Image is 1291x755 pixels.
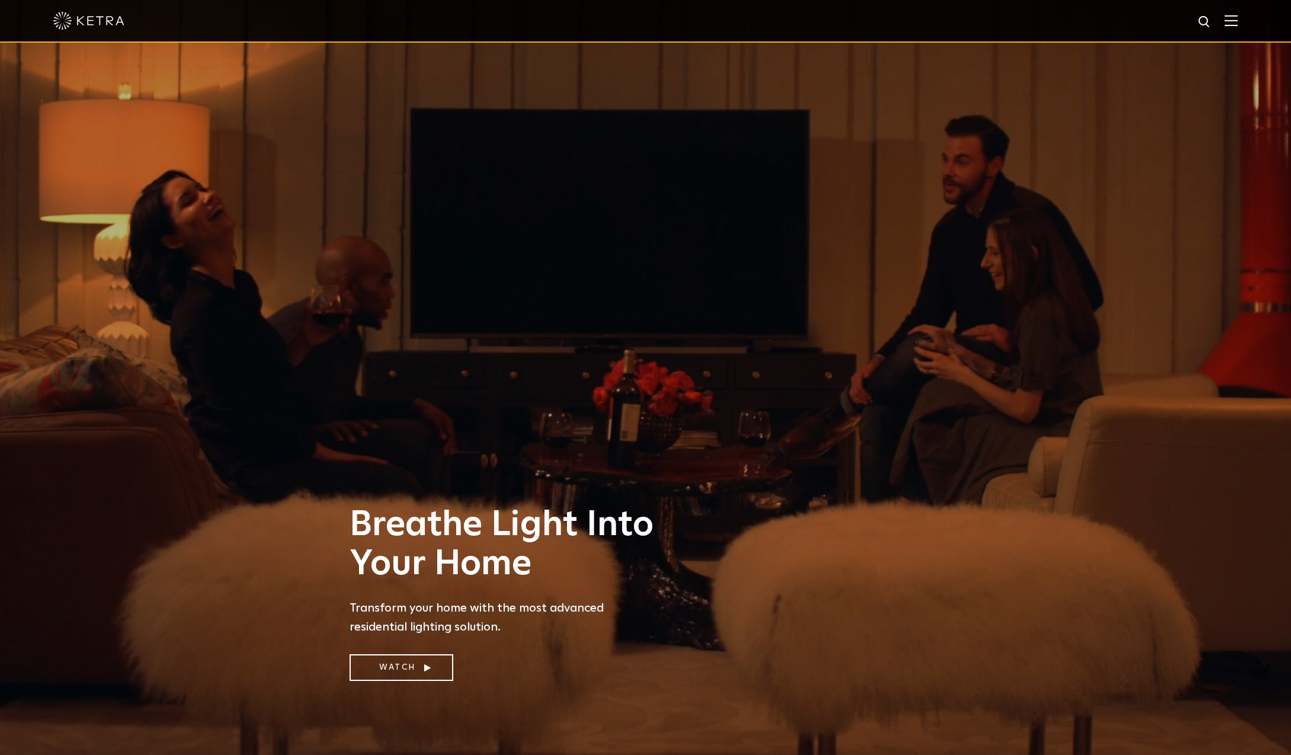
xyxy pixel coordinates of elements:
[350,506,664,584] h1: Breathe Light Into Your Home
[1197,15,1212,30] img: search icon
[350,654,453,681] a: Watch
[350,599,664,636] p: Transform your home with the most advanced residential lighting solution.
[1225,15,1238,26] img: Hamburger%20Nav.svg
[53,12,124,30] img: ketra-logo-2019-white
